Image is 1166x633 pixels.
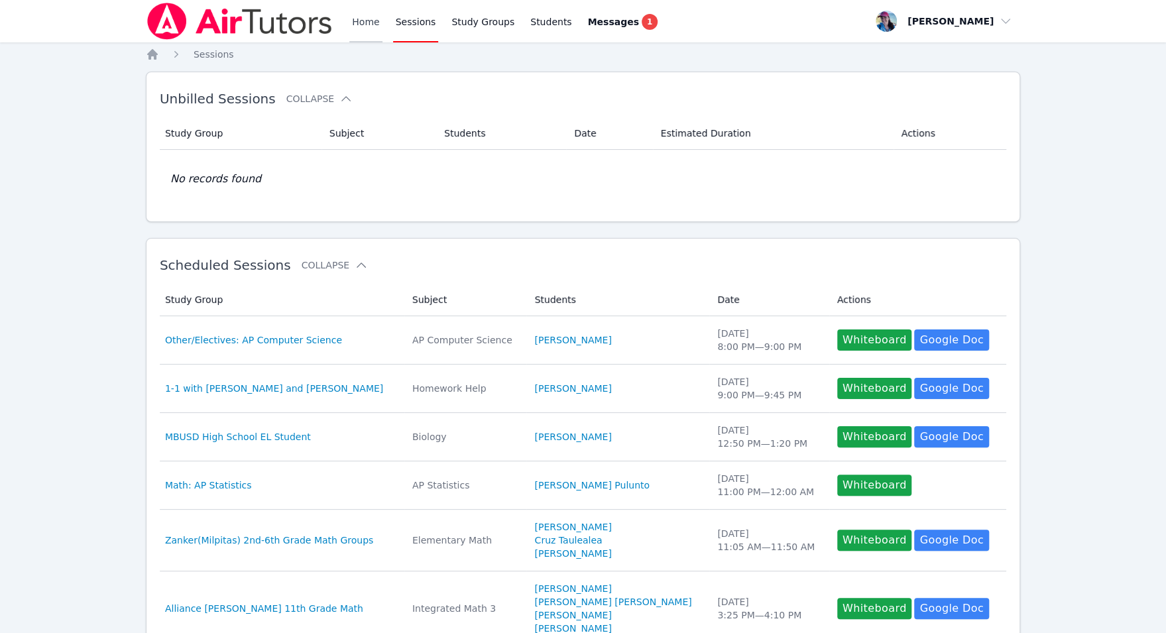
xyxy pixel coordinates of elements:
th: Study Group [160,117,321,150]
div: Elementary Math [412,534,519,547]
th: Date [566,117,652,150]
a: Google Doc [914,530,988,551]
div: Biology [412,430,519,443]
a: Google Doc [914,329,988,351]
th: Date [709,284,829,316]
div: [DATE] 11:00 PM — 12:00 AM [717,472,821,498]
tr: 1-1 with [PERSON_NAME] and [PERSON_NAME]Homework Help[PERSON_NAME][DATE]9:00 PM—9:45 PMWhiteboard... [160,365,1006,413]
a: [PERSON_NAME] [534,430,611,443]
a: [PERSON_NAME] [534,547,611,560]
a: Math: AP Statistics [165,479,252,492]
a: [PERSON_NAME] [534,608,611,622]
button: Whiteboard [837,378,912,399]
div: [DATE] 11:05 AM — 11:50 AM [717,527,821,553]
span: Scheduled Sessions [160,257,291,273]
div: Integrated Math 3 [412,602,519,615]
a: 1-1 with [PERSON_NAME] and [PERSON_NAME] [165,382,383,395]
button: Collapse [302,259,368,272]
div: AP Computer Science [412,333,519,347]
div: [DATE] 8:00 PM — 9:00 PM [717,327,821,353]
th: Actions [894,117,1007,150]
a: MBUSD High School EL Student [165,430,311,443]
a: Other/Electives: AP Computer Science [165,333,342,347]
th: Subject [404,284,527,316]
a: [PERSON_NAME] Pulunto [534,479,650,492]
a: Google Doc [914,598,988,619]
a: [PERSON_NAME] [534,382,611,395]
div: AP Statistics [412,479,519,492]
button: Whiteboard [837,475,912,496]
div: [DATE] 9:00 PM — 9:45 PM [717,375,821,402]
a: [PERSON_NAME] [534,582,611,595]
a: [PERSON_NAME] [534,520,611,534]
a: [PERSON_NAME] [PERSON_NAME] [534,595,691,608]
img: Air Tutors [146,3,333,40]
a: Sessions [194,48,234,61]
th: Subject [321,117,436,150]
tr: Math: AP StatisticsAP Statistics[PERSON_NAME] Pulunto[DATE]11:00 PM—12:00 AMWhiteboard [160,461,1006,510]
span: Sessions [194,49,234,60]
a: Cruz Taulealea [534,534,602,547]
div: [DATE] 12:50 PM — 1:20 PM [717,424,821,450]
nav: Breadcrumb [146,48,1020,61]
td: No records found [160,150,1006,208]
button: Whiteboard [837,530,912,551]
th: Students [526,284,709,316]
th: Estimated Duration [653,117,894,150]
a: [PERSON_NAME] [534,333,611,347]
button: Whiteboard [837,598,912,619]
span: Unbilled Sessions [160,91,276,107]
tr: Zanker(Milpitas) 2nd-6th Grade Math GroupsElementary Math[PERSON_NAME]Cruz Taulealea[PERSON_NAME]... [160,510,1006,571]
a: Google Doc [914,426,988,447]
tr: Other/Electives: AP Computer ScienceAP Computer Science[PERSON_NAME][DATE]8:00 PM—9:00 PMWhiteboa... [160,316,1006,365]
button: Whiteboard [837,329,912,351]
tr: MBUSD High School EL StudentBiology[PERSON_NAME][DATE]12:50 PM—1:20 PMWhiteboardGoogle Doc [160,413,1006,461]
a: Google Doc [914,378,988,399]
span: 1 [642,14,658,30]
th: Students [436,117,566,150]
a: Zanker(Milpitas) 2nd-6th Grade Math Groups [165,534,373,547]
div: [DATE] 3:25 PM — 4:10 PM [717,595,821,622]
div: Homework Help [412,382,519,395]
button: Collapse [286,92,353,105]
th: Actions [829,284,1006,316]
span: Messages [588,15,639,29]
th: Study Group [160,284,404,316]
button: Whiteboard [837,426,912,447]
a: Alliance [PERSON_NAME] 11th Grade Math [165,602,363,615]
